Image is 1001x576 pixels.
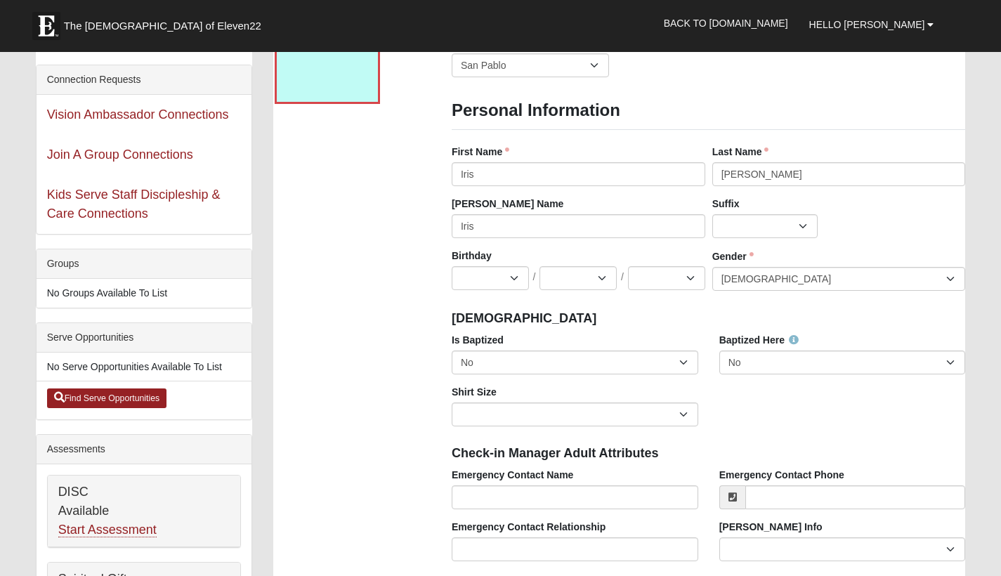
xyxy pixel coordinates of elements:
[719,468,844,482] label: Emergency Contact Phone
[32,12,60,40] img: Eleven22 logo
[58,523,157,537] a: Start Assessment
[47,388,167,408] a: Find Serve Opportunities
[621,270,624,285] span: /
[533,270,536,285] span: /
[47,148,193,162] a: Join A Group Connections
[64,19,261,33] span: The [DEMOGRAPHIC_DATA] of Eleven22
[452,100,965,121] h3: Personal Information
[47,107,229,122] a: Vision Ambassador Connections
[452,311,965,327] h4: [DEMOGRAPHIC_DATA]
[47,188,221,221] a: Kids Serve Staff Discipleship & Care Connections
[712,145,769,159] label: Last Name
[653,6,799,41] a: Back to [DOMAIN_NAME]
[719,333,799,347] label: Baptized Here
[799,7,945,42] a: Hello [PERSON_NAME]
[809,19,925,30] span: Hello [PERSON_NAME]
[452,145,509,159] label: First Name
[712,197,740,211] label: Suffix
[712,249,754,263] label: Gender
[452,249,492,263] label: Birthday
[452,446,965,462] h4: Check-in Manager Adult Attributes
[37,279,251,308] li: No Groups Available To List
[48,476,240,547] div: DISC Available
[25,5,306,40] a: The [DEMOGRAPHIC_DATA] of Eleven22
[37,323,251,353] div: Serve Opportunities
[37,249,251,279] div: Groups
[452,333,504,347] label: Is Baptized
[452,385,497,399] label: Shirt Size
[452,468,574,482] label: Emergency Contact Name
[719,520,823,534] label: [PERSON_NAME] Info
[452,520,606,534] label: Emergency Contact Relationship
[37,353,251,381] li: No Serve Opportunities Available To List
[37,435,251,464] div: Assessments
[452,197,563,211] label: [PERSON_NAME] Name
[37,65,251,95] div: Connection Requests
